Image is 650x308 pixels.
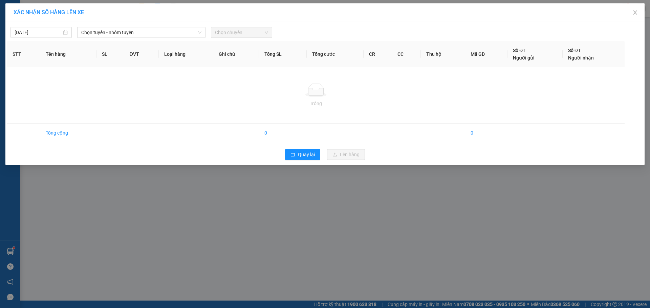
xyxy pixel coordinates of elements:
[568,55,594,61] span: Người nhận
[6,6,16,14] span: Gửi:
[40,124,96,142] td: Tổng cộng
[14,9,84,16] span: XÁC NHẬN SỐ HÀNG LÊN XE
[298,151,315,158] span: Quay lại
[124,41,159,67] th: ĐVT
[6,22,74,30] div: C THẢO
[79,22,127,30] div: C THẢO
[465,124,507,142] td: 0
[6,30,74,40] div: 0832050992
[290,152,295,158] span: rollback
[568,48,581,53] span: Số ĐT
[40,41,96,67] th: Tên hàng
[421,41,465,67] th: Thu hộ
[513,55,535,61] span: Người gửi
[364,41,392,67] th: CR
[259,41,307,67] th: Tổng SL
[79,30,127,40] div: 0832050992
[198,30,202,34] span: down
[15,29,62,36] input: 11/10/2025
[465,41,507,67] th: Mã GD
[7,41,40,67] th: STT
[159,41,213,67] th: Loại hàng
[213,41,259,67] th: Ghi chú
[79,43,89,50] span: DĐ:
[96,41,124,67] th: SL
[79,6,95,14] span: Nhận:
[632,10,638,15] span: close
[626,3,645,22] button: Close
[285,149,320,160] button: rollbackQuay lại
[259,124,307,142] td: 0
[392,41,421,67] th: CC
[215,27,268,38] span: Chọn chuyến
[81,27,201,38] span: Chọn tuyến - nhóm tuyến
[327,149,365,160] button: uploadLên hàng
[6,6,74,22] div: VP [GEOGRAPHIC_DATA]
[13,100,619,107] div: Trống
[79,6,127,22] div: VP Cư Jút
[513,48,526,53] span: Số ĐT
[307,41,364,67] th: Tổng cước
